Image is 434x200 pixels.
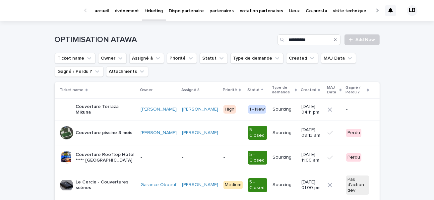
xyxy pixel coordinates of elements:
[76,152,136,163] p: Couverture Rooftop Hôtel ***** [GEOGRAPHIC_DATA]
[182,182,218,188] a: [PERSON_NAME]
[346,175,369,195] div: Pas d'action dev
[55,170,380,200] tr: Le Cercle - Couvertures scènesGarance Oboeuf [PERSON_NAME] Medium5 - ClosedSourcing[DATE] 01:00 p...
[286,53,318,64] button: Created
[76,130,133,136] p: Couverture piscine 3 mois
[346,107,369,112] p: -
[223,155,243,160] p: -
[141,182,176,188] a: Garance Oboeuf
[272,84,293,96] p: Type de demande
[273,130,296,136] p: Sourcing
[140,86,153,94] p: Owner
[141,130,177,136] a: [PERSON_NAME]
[200,53,228,64] button: Statut
[301,104,322,115] p: [DATE] 04:11 pm
[223,181,243,189] div: Medium
[141,107,177,112] a: [PERSON_NAME]
[98,53,127,64] button: Owner
[344,34,379,45] a: Add New
[273,182,296,188] p: Sourcing
[55,145,380,170] tr: Couverture Rooftop Hôtel ***** [GEOGRAPHIC_DATA]---5 - ClosedSourcing[DATE] 11:00 amPerdu
[278,34,341,45] input: Search
[55,53,95,64] button: Ticket name
[182,107,218,112] a: [PERSON_NAME]
[55,66,103,77] button: Gagné / Perdu ?
[301,127,322,138] p: [DATE] 09:13 am
[230,53,283,64] button: Type de demande
[55,35,275,45] h1: OPTIMISATION ATAWA
[76,179,136,191] p: Le Cercle - Couvertures scènes
[182,155,218,160] p: -
[13,4,78,17] img: Ls34BcGeRexTGTNfXpUC
[247,86,260,94] p: Statut
[248,178,267,192] div: 5 - Closed
[55,121,380,145] tr: Couverture piscine 3 mois[PERSON_NAME] [PERSON_NAME] -5 - ClosedSourcing[DATE] 09:13 amPerdu
[181,86,200,94] p: Assigné à
[273,107,296,112] p: Sourcing
[223,130,243,136] p: -
[182,130,218,136] a: [PERSON_NAME]
[129,53,164,64] button: Assigné à
[55,98,380,121] tr: Couverture Terraza Mikuna[PERSON_NAME] [PERSON_NAME] High1 - NewSourcing[DATE] 04:11 pm-
[407,5,417,16] div: LB
[248,126,267,140] div: 5 - Closed
[248,151,267,165] div: 5 - Closed
[76,104,136,115] p: Couverture Terraza Mikuna
[301,152,322,163] p: [DATE] 11:00 am
[301,179,322,191] p: [DATE] 01:00 pm
[167,53,197,64] button: Priorité
[346,129,361,137] div: Perdu
[346,153,361,162] div: Perdu
[345,84,365,96] p: Gagné / Perdu ?
[223,86,237,94] p: Priorité
[60,86,84,94] p: Ticket name
[301,86,316,94] p: Created
[356,37,375,42] span: Add New
[248,105,266,114] div: 1 - New
[273,155,296,160] p: Sourcing
[223,105,236,114] div: High
[141,155,177,160] p: -
[321,53,356,64] button: MAJ Data
[327,84,338,96] p: MAJ Data
[106,66,148,77] button: Attachments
